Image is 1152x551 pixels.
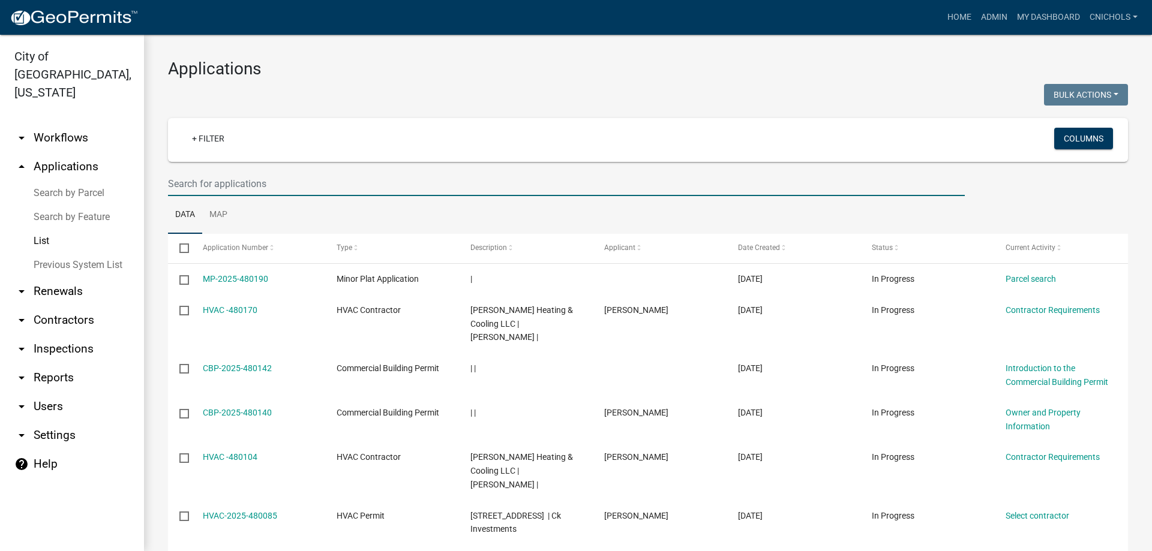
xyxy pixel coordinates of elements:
datatable-header-cell: Description [459,234,593,263]
a: HVAC-2025-480085 [203,511,277,520]
h3: Applications [168,59,1128,79]
span: Decker Heating & Cooling LLC | Brian Decker | [470,305,573,342]
datatable-header-cell: Type [325,234,458,263]
span: Commercial Building Permit [337,408,439,417]
datatable-header-cell: Status [860,234,994,263]
i: arrow_drop_down [14,399,29,414]
span: 09/18/2025 [738,274,763,284]
span: 09/18/2025 [738,408,763,417]
a: MP-2025-480190 [203,274,268,284]
a: Introduction to the Commercial Building Permit [1006,363,1108,387]
i: help [14,457,29,471]
a: + Filter [182,128,234,149]
span: Type [337,243,352,252]
span: HVAC Contractor [337,305,401,315]
span: 09/17/2025 [738,452,763,462]
datatable-header-cell: Date Created [727,234,860,263]
i: arrow_drop_down [14,131,29,145]
span: Current Activity [1006,243,1055,252]
i: arrow_drop_up [14,159,29,174]
span: Landon Vowels [604,408,668,417]
span: Brian Decker [604,511,668,520]
a: Data [168,196,202,234]
a: Admin [976,6,1012,29]
button: Columns [1054,128,1113,149]
span: | | [470,363,476,373]
span: In Progress [872,305,914,315]
datatable-header-cell: Select [168,234,191,263]
a: CBP-2025-480140 [203,408,272,417]
i: arrow_drop_down [14,342,29,356]
a: cnichols [1085,6,1142,29]
button: Bulk Actions [1044,84,1128,106]
a: CBP-2025-480142 [203,363,272,373]
a: HVAC -480170 [203,305,257,315]
span: 740 MECHANIC STREET | Ck Investments [470,511,561,534]
a: Contractor Requirements [1006,452,1100,462]
span: In Progress [872,452,914,462]
i: arrow_drop_down [14,428,29,442]
datatable-header-cell: Applicant [593,234,727,263]
a: Map [202,196,235,234]
a: Parcel search [1006,274,1056,284]
span: Minor Plat Application [337,274,419,284]
span: 09/18/2025 [738,305,763,315]
a: Owner and Property Information [1006,408,1081,431]
span: 09/17/2025 [738,511,763,520]
span: Application Number [203,243,268,252]
i: arrow_drop_down [14,313,29,327]
span: 09/18/2025 [738,363,763,373]
a: Select contractor [1006,511,1069,520]
span: | [470,274,472,284]
span: Brian Decker [604,305,668,315]
span: In Progress [872,274,914,284]
span: In Progress [872,408,914,417]
i: arrow_drop_down [14,371,29,385]
a: Home [943,6,976,29]
span: Status [872,243,893,252]
span: In Progress [872,511,914,520]
span: HVAC Contractor [337,452,401,462]
datatable-header-cell: Current Activity [994,234,1128,263]
span: Date Created [738,243,780,252]
span: | | [470,408,476,417]
span: Description [470,243,507,252]
input: Search for applications [168,171,965,196]
span: Applicant [604,243,635,252]
a: HVAC -480104 [203,452,257,462]
span: Decker Heating & Cooling LLC | Brian Decker | [470,452,573,489]
span: HVAC Permit [337,511,385,520]
span: In Progress [872,363,914,373]
datatable-header-cell: Application Number [191,234,325,263]
a: Contractor Requirements [1006,305,1100,315]
span: Brian Decker [604,452,668,462]
span: Commercial Building Permit [337,363,439,373]
i: arrow_drop_down [14,284,29,299]
a: My Dashboard [1012,6,1085,29]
